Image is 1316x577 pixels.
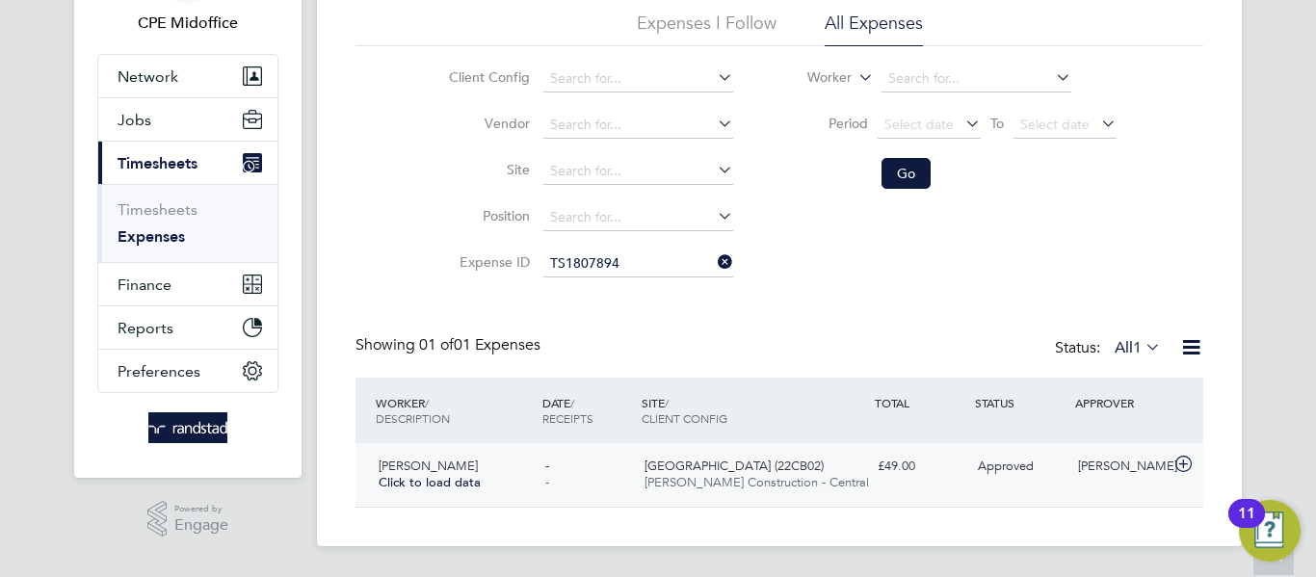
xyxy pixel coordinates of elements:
[538,385,638,435] div: DATE
[118,200,197,219] a: Timesheets
[379,474,481,490] span: Click to load data
[543,158,733,185] input: Search for...
[98,98,277,141] button: Jobs
[543,112,733,139] input: Search for...
[148,412,228,443] img: randstad-logo-retina.png
[98,263,277,305] button: Finance
[1115,338,1161,357] label: All
[97,12,278,35] span: CPE Midoffice
[637,385,870,435] div: SITE
[1070,385,1171,420] div: APPROVER
[884,116,954,133] span: Select date
[174,517,228,534] span: Engage
[98,306,277,349] button: Reports
[419,335,540,354] span: 01 Expenses
[545,458,549,474] span: -
[376,410,450,426] span: DESCRIPTION
[1133,338,1142,357] span: 1
[985,111,1010,136] span: To
[1238,513,1255,538] div: 11
[118,227,185,246] a: Expenses
[637,12,776,46] li: Expenses I Follow
[1239,500,1301,562] button: Open Resource Center, 11 new notifications
[425,395,429,410] span: /
[970,385,1070,420] div: STATUS
[118,111,151,129] span: Jobs
[645,474,869,490] span: [PERSON_NAME] Construction - Central
[443,253,530,271] label: Expense ID
[98,184,277,262] div: Timesheets
[118,362,200,380] span: Preferences
[978,458,1034,474] span: Approved
[371,385,538,435] div: WORKER
[882,158,931,189] button: Go
[118,67,178,86] span: Network
[870,451,970,483] div: £49.00
[1070,451,1171,483] div: [PERSON_NAME]
[570,395,574,410] span: /
[1020,116,1090,133] span: Select date
[443,115,530,132] label: Vendor
[419,335,454,354] span: 01 of
[543,204,733,231] input: Search for...
[882,66,1071,92] input: Search for...
[645,458,824,474] span: [GEOGRAPHIC_DATA] (22CB02)
[118,154,197,172] span: Timesheets
[174,501,228,517] span: Powered by
[379,458,478,474] span: [PERSON_NAME]
[98,142,277,184] button: Timesheets
[98,350,277,392] button: Preferences
[443,68,530,86] label: Client Config
[870,385,970,420] div: TOTAL
[147,501,229,538] a: Powered byEngage
[543,66,733,92] input: Search for...
[118,319,173,337] span: Reports
[443,207,530,224] label: Position
[781,115,868,132] label: Period
[765,68,852,88] label: Worker
[543,250,733,277] input: Search for...
[642,410,727,426] span: CLIENT CONFIG
[97,412,278,443] a: Go to home page
[825,12,923,46] li: All Expenses
[98,55,277,97] button: Network
[355,335,544,355] div: Showing
[665,395,669,410] span: /
[542,410,593,426] span: RECEIPTS
[443,161,530,178] label: Site
[1055,335,1165,362] div: Status:
[545,474,549,490] span: -
[118,275,171,294] span: Finance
